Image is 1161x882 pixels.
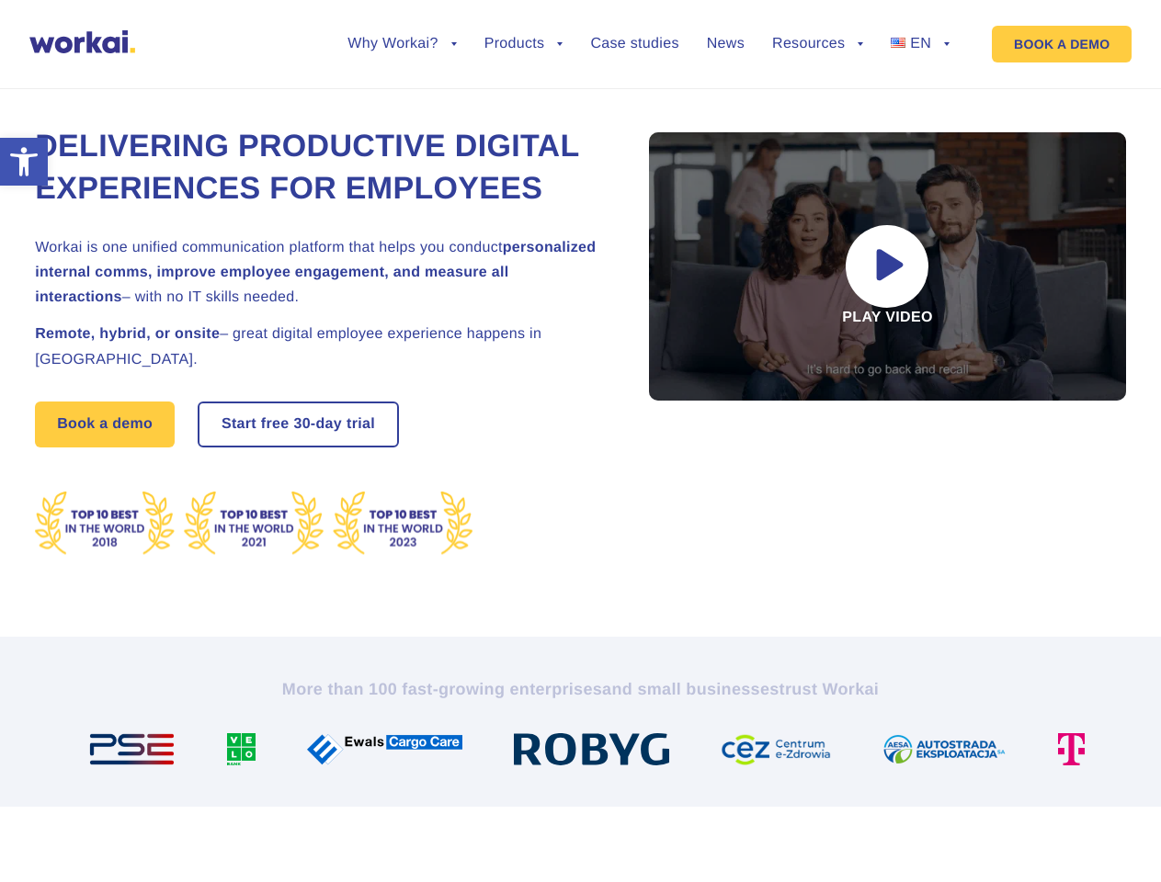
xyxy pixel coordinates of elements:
[992,26,1132,62] a: BOOK A DEMO
[649,132,1126,401] div: Play video
[35,401,175,447] a: Book a demo
[35,326,220,342] strong: Remote, hybrid, or onsite
[35,235,605,311] h2: Workai is one unified communication platform that helps you conduct – with no IT skills needed.
[707,37,745,51] a: News
[772,37,863,51] a: Resources
[484,37,563,51] a: Products
[590,37,678,51] a: Case studies
[602,680,779,698] i: and small businesses
[35,240,596,305] strong: personalized internal comms, improve employee engagement, and measure all interactions
[35,126,605,210] h1: Delivering Productive Digital Experiences for Employees
[910,36,931,51] span: EN
[35,322,605,371] h2: – great digital employee experience happens in [GEOGRAPHIC_DATA].
[347,37,456,51] a: Why Workai?
[71,678,1091,700] h2: More than 100 fast-growing enterprises trust Workai
[293,417,342,432] i: 30-day
[199,403,397,446] a: Start free30-daytrial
